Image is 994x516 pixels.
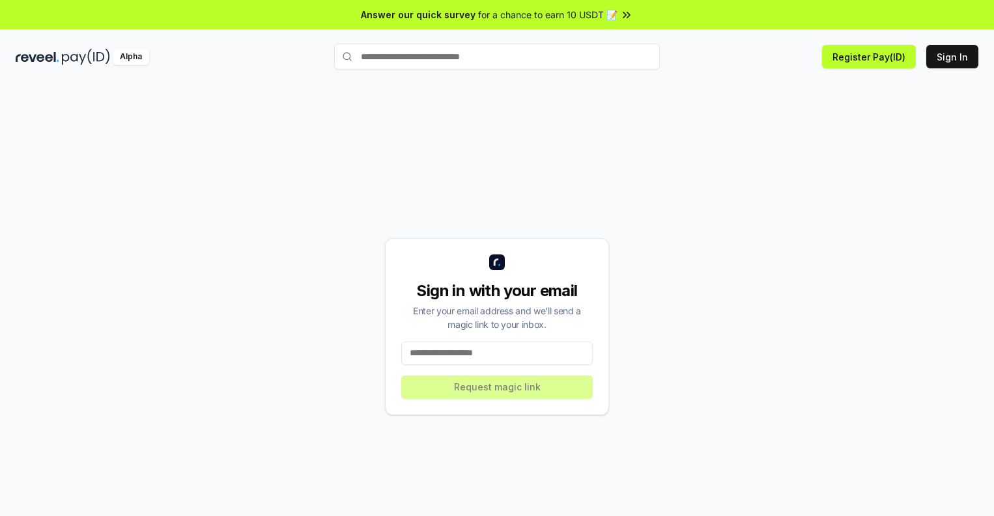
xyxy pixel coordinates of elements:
img: reveel_dark [16,49,59,65]
div: Alpha [113,49,149,65]
button: Register Pay(ID) [822,45,916,68]
div: Sign in with your email [401,280,593,301]
img: logo_small [489,254,505,270]
span: Answer our quick survey [361,8,476,21]
div: Enter your email address and we’ll send a magic link to your inbox. [401,304,593,331]
span: for a chance to earn 10 USDT 📝 [478,8,618,21]
button: Sign In [926,45,978,68]
img: pay_id [62,49,110,65]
